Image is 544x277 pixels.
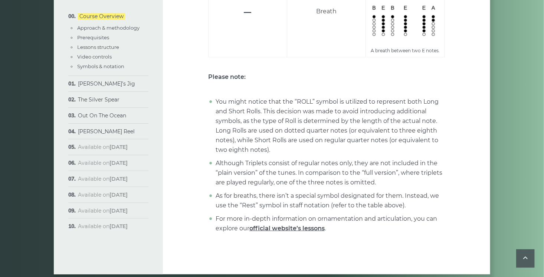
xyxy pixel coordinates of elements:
li: You might notice that the “ROLL” symbol is utilized to represent both Long and Short Rolls. This ... [214,97,445,155]
li: As for breaths, there isn’t a special symbol designated for them. Instead, we use the “Rest” symb... [214,191,445,210]
span: Available on [78,191,128,198]
span: Available on [78,207,128,214]
a: [PERSON_NAME]’s Jig [78,80,135,87]
a: Symbols & notation [77,63,124,69]
a: Approach & methodology [77,25,140,31]
a: official website’s lessons [249,225,325,232]
strong: [DATE] [109,191,128,198]
a: Video controls [77,54,112,60]
strong: [DATE] [109,160,128,166]
span: Available on [78,176,128,182]
li: Although Triplets consist of regular notes only, they are not included in the “plain version” of ... [214,158,445,187]
span: Available on [78,160,128,166]
sub: A breath between two E notes. [371,48,440,53]
span: Available on [78,223,128,230]
a: Out On The Ocean [78,112,126,119]
li: For more in-depth information on ornamentation and articulation, you can explore our . [214,214,445,233]
a: Lessons structure [77,44,119,50]
a: The Silver Spear [78,96,119,103]
a: Prerequisites [77,34,109,40]
span: Available on [78,144,128,150]
strong: [DATE] [109,176,128,182]
strong: [DATE] [109,223,128,230]
strong: [DATE] [109,207,128,214]
a: Course Overview [78,13,125,20]
strong: Please note: [208,73,246,80]
a: [PERSON_NAME] Reel [78,128,135,135]
strong: [DATE] [109,144,128,150]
